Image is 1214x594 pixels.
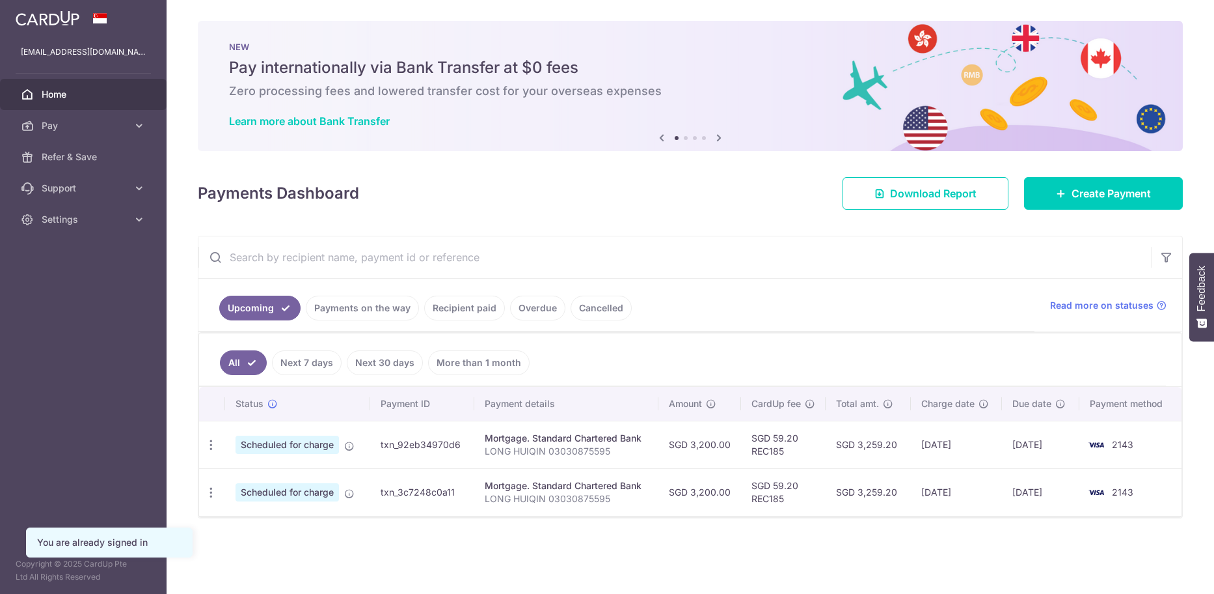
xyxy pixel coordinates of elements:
[229,83,1152,99] h6: Zero processing fees and lowered transfer cost for your overseas expenses
[911,421,1003,468] td: [DATE]
[485,432,648,445] div: Mortgage. Standard Chartered Bank
[16,10,79,26] img: CardUp
[1072,186,1151,201] span: Create Payment
[1002,468,1079,516] td: [DATE]
[236,483,339,502] span: Scheduled for charge
[229,57,1152,78] h5: Pay internationally via Bank Transfer at $0 fees
[485,479,648,492] div: Mortgage. Standard Chartered Bank
[424,296,505,320] a: Recipient paid
[826,468,911,516] td: SGD 3,259.20
[1050,299,1167,312] a: Read more on statuses
[219,296,301,320] a: Upcoming
[826,421,911,468] td: SGD 3,259.20
[370,468,475,516] td: txn_3c7248c0a11
[347,350,423,375] a: Next 30 days
[1012,397,1051,410] span: Due date
[669,397,702,410] span: Amount
[1083,437,1109,453] img: Bank Card
[21,46,146,59] p: [EMAIL_ADDRESS][DOMAIN_NAME]
[198,236,1151,278] input: Search by recipient name, payment id or reference
[890,186,977,201] span: Download Report
[741,421,826,468] td: SGD 59.20 REC185
[836,397,879,410] span: Total amt.
[485,492,648,505] p: LONG HUIQIN 03030875595
[1189,253,1214,341] button: Feedback - Show survey
[751,397,801,410] span: CardUp fee
[229,115,390,128] a: Learn more about Bank Transfer
[843,177,1008,210] a: Download Report
[1079,387,1182,421] th: Payment method
[474,387,658,421] th: Payment details
[921,397,975,410] span: Charge date
[220,350,267,375] a: All
[42,119,128,132] span: Pay
[236,436,339,454] span: Scheduled for charge
[1050,299,1153,312] span: Read more on statuses
[42,88,128,101] span: Home
[198,21,1183,151] img: Bank transfer banner
[198,182,359,205] h4: Payments Dashboard
[42,182,128,195] span: Support
[1024,177,1183,210] a: Create Payment
[741,468,826,516] td: SGD 59.20 REC185
[229,42,1152,52] p: NEW
[1083,485,1109,500] img: Bank Card
[272,350,342,375] a: Next 7 days
[42,150,128,163] span: Refer & Save
[1196,266,1207,311] span: Feedback
[370,387,475,421] th: Payment ID
[236,397,263,410] span: Status
[485,445,648,458] p: LONG HUIQIN 03030875595
[911,468,1003,516] td: [DATE]
[42,213,128,226] span: Settings
[370,421,475,468] td: txn_92eb34970d6
[37,536,182,549] div: You are already signed in
[1112,439,1133,450] span: 2143
[571,296,632,320] a: Cancelled
[510,296,565,320] a: Overdue
[1112,487,1133,498] span: 2143
[428,350,530,375] a: More than 1 month
[306,296,419,320] a: Payments on the way
[658,421,741,468] td: SGD 3,200.00
[658,468,741,516] td: SGD 3,200.00
[1002,421,1079,468] td: [DATE]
